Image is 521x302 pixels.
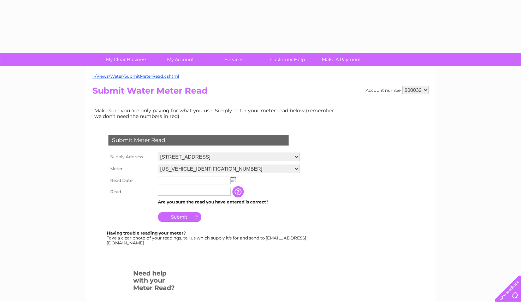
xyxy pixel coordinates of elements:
[133,268,177,295] h3: Need help with your Meter Read?
[97,53,156,66] a: My Clear Business
[107,163,156,175] th: Meter
[158,212,201,222] input: Submit
[93,106,340,121] td: Make sure you are only paying for what you use. Simply enter your meter read below (remember we d...
[107,186,156,197] th: Read
[366,86,429,94] div: Account number
[156,197,302,207] td: Are you sure the read you have entered is correct?
[312,53,371,66] a: Make A Payment
[107,175,156,186] th: Read Date
[107,151,156,163] th: Supply Address
[93,73,179,79] a: ~/Views/Water/SubmitMeterRead.cshtml
[231,177,236,182] img: ...
[107,230,186,236] b: Having trouble reading your meter?
[151,53,209,66] a: My Account
[259,53,317,66] a: Customer Help
[108,135,289,146] div: Submit Meter Read
[107,231,307,245] div: Take a clear photo of your readings, tell us which supply it's for and send to [EMAIL_ADDRESS][DO...
[93,86,429,99] h2: Submit Water Meter Read
[205,53,263,66] a: Services
[232,186,245,197] input: Information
